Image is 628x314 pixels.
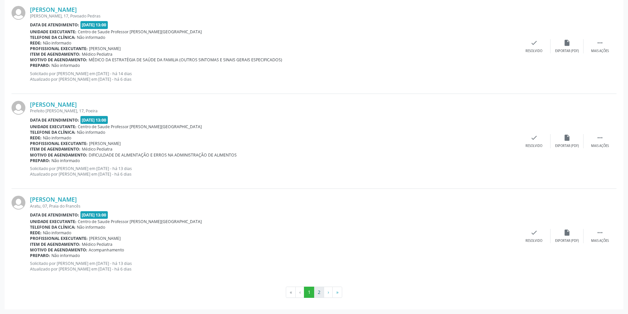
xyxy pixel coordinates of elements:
[591,239,609,243] div: Mais ações
[332,287,342,298] button: Go to last page
[30,196,77,203] a: [PERSON_NAME]
[89,247,124,253] span: Acompanhamento
[525,239,542,243] div: Resolvido
[563,134,571,141] i: insert_drive_file
[30,224,75,230] b: Telefone da clínica:
[30,22,79,28] b: Data de atendimento:
[51,158,80,163] span: Não informado
[596,229,604,236] i: 
[89,57,282,63] span: MÉDICO DA ESTRATÉGIA DE SAÚDE DA FAMILIA (OUTROS SINTOMAS E SINAIS GERAIS ESPECIFICADOS)
[30,13,518,19] div: [PERSON_NAME], 17, Povoado Pedras
[30,135,42,141] b: Rede:
[89,152,237,158] span: DIFICULDADE DE ALIMENTAÇÃO E ERROS NA ADMINISTRAÇÃO DE ALIMENTOS
[30,152,87,158] b: Motivo de agendamento:
[530,229,538,236] i: check
[78,219,202,224] span: Centro de Saude Professor [PERSON_NAME][GEOGRAPHIC_DATA]
[525,144,542,148] div: Resolvido
[525,49,542,53] div: Resolvido
[30,40,42,46] b: Rede:
[30,219,76,224] b: Unidade executante:
[591,144,609,148] div: Mais ações
[78,29,202,35] span: Centro de Saude Professor [PERSON_NAME][GEOGRAPHIC_DATA]
[30,261,518,272] p: Solicitado por [PERSON_NAME] em [DATE] - há 13 dias Atualizado por [PERSON_NAME] em [DATE] - há 6...
[43,40,71,46] span: Não informado
[30,71,518,82] p: Solicitado por [PERSON_NAME] em [DATE] - há 14 dias Atualizado por [PERSON_NAME] em [DATE] - há 6...
[77,35,105,40] span: Não informado
[304,287,314,298] button: Go to page 1
[555,144,579,148] div: Exportar (PDF)
[12,6,25,20] img: img
[80,21,108,29] span: [DATE] 13:00
[30,63,50,68] b: Preparo:
[30,124,76,129] b: Unidade executante:
[530,39,538,46] i: check
[51,253,80,258] span: Não informado
[555,49,579,53] div: Exportar (PDF)
[77,129,105,135] span: Não informado
[30,29,76,35] b: Unidade executante:
[563,39,571,46] i: insert_drive_file
[30,203,518,209] div: Aratu, 07, Praia do Francês
[30,166,518,177] p: Solicitado por [PERSON_NAME] em [DATE] - há 13 dias Atualizado por [PERSON_NAME] em [DATE] - há 6...
[30,146,80,152] b: Item de agendamento:
[555,239,579,243] div: Exportar (PDF)
[30,57,87,63] b: Motivo de agendamento:
[30,101,77,108] a: [PERSON_NAME]
[30,141,88,146] b: Profissional executante:
[30,247,87,253] b: Motivo de agendamento:
[596,134,604,141] i: 
[80,116,108,124] span: [DATE] 13:00
[30,117,79,123] b: Data de atendimento:
[596,39,604,46] i: 
[12,196,25,210] img: img
[51,63,80,68] span: Não informado
[30,46,88,51] b: Profissional executante:
[80,211,108,219] span: [DATE] 13:00
[563,229,571,236] i: insert_drive_file
[30,6,77,13] a: [PERSON_NAME]
[82,51,112,57] span: Médico Pediatra
[43,135,71,141] span: Não informado
[30,51,80,57] b: Item de agendamento:
[12,287,616,298] ul: Pagination
[82,242,112,247] span: Médico Pediatra
[89,236,121,241] span: [PERSON_NAME]
[43,230,71,236] span: Não informado
[324,287,333,298] button: Go to next page
[89,141,121,146] span: [PERSON_NAME]
[30,129,75,135] b: Telefone da clínica:
[314,287,324,298] button: Go to page 2
[12,101,25,115] img: img
[30,230,42,236] b: Rede:
[30,253,50,258] b: Preparo:
[30,108,518,114] div: Prefeito [PERSON_NAME], 17, Poeira
[89,46,121,51] span: [PERSON_NAME]
[82,146,112,152] span: Médico Pediatra
[77,224,105,230] span: Não informado
[530,134,538,141] i: check
[30,35,75,40] b: Telefone da clínica:
[30,236,88,241] b: Profissional executante:
[30,212,79,218] b: Data de atendimento:
[30,242,80,247] b: Item de agendamento:
[591,49,609,53] div: Mais ações
[30,158,50,163] b: Preparo:
[78,124,202,129] span: Centro de Saude Professor [PERSON_NAME][GEOGRAPHIC_DATA]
